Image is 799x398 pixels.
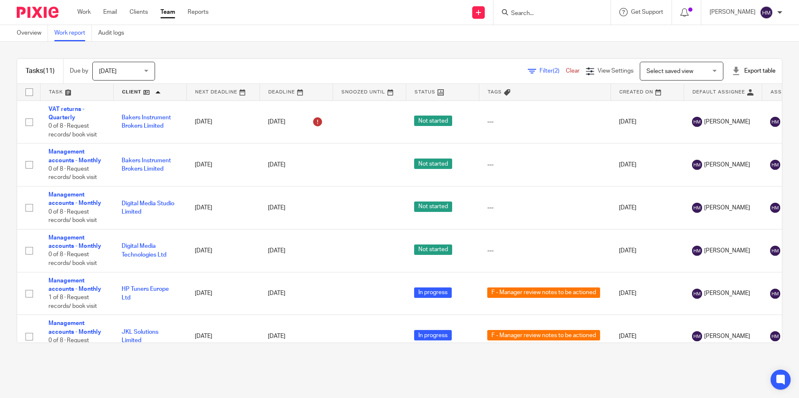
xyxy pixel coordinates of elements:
div: [DATE] [268,161,324,169]
a: Work report [54,25,92,41]
span: Tags [488,90,502,94]
span: Not started [414,116,452,126]
img: svg%3E [692,331,702,341]
span: (2) [553,68,560,74]
a: HP Tuners Europe Ltd [122,286,169,300]
td: [DATE] [611,144,684,186]
img: svg%3E [770,331,780,341]
a: JKL Solutions Limited [122,329,158,343]
span: [DATE] [99,68,117,74]
span: Get Support [631,9,663,15]
span: F - Manager review notes to be actioned [487,287,600,298]
span: [PERSON_NAME] [704,118,750,126]
span: F - Manager review notes to be actioned [487,330,600,340]
p: Due by [70,67,88,75]
a: Management accounts - Monthly [48,192,101,206]
td: [DATE] [186,101,260,144]
span: Select saved view [646,68,693,74]
span: [PERSON_NAME] [704,204,750,212]
td: [DATE] [186,229,260,272]
a: Digital Media Studio Limited [122,201,174,215]
span: [PERSON_NAME] [704,332,750,340]
span: Not started [414,202,452,212]
div: Export table [732,67,776,75]
img: svg%3E [692,203,702,213]
img: svg%3E [760,6,773,19]
span: 1 of 8 · Request records/ book visit [48,295,97,310]
div: [DATE] [268,332,324,340]
img: svg%3E [770,289,780,299]
a: Work [77,8,91,16]
a: Digital Media Technologies Ltd [122,243,166,257]
span: View Settings [598,68,634,74]
h1: Tasks [25,67,55,76]
td: [DATE] [611,315,684,358]
span: 0 of 8 · Request records/ book visit [48,252,97,267]
div: --- [487,204,602,212]
span: [PERSON_NAME] [704,161,750,169]
span: Not started [414,244,452,255]
a: Management accounts - Monthly [48,235,101,249]
img: svg%3E [692,289,702,299]
span: 0 of 8 · Request records/ book visit [48,123,97,138]
span: 0 of 8 · Request records/ book visit [48,209,97,224]
span: In progress [414,330,452,340]
a: Email [103,8,117,16]
span: [PERSON_NAME] [704,247,750,255]
a: Management accounts - Monthly [48,320,101,335]
img: svg%3E [692,117,702,127]
span: [PERSON_NAME] [704,289,750,297]
div: --- [487,118,602,126]
a: Clear [566,68,580,74]
div: [DATE] [268,204,324,212]
img: svg%3E [692,246,702,256]
a: Management accounts - Monthly [48,278,101,292]
div: [DATE] [268,289,324,297]
a: VAT returns - Quarterly [48,106,84,121]
div: --- [487,161,602,169]
span: In progress [414,287,452,298]
td: [DATE] [611,186,684,229]
a: Reports [188,8,209,16]
img: svg%3E [770,246,780,256]
a: Clients [130,8,148,16]
img: svg%3E [692,160,702,170]
a: Management accounts - Monthly [48,149,101,163]
td: [DATE] [186,315,260,358]
div: [DATE] [268,115,324,128]
img: Pixie [17,7,59,18]
td: [DATE] [186,186,260,229]
img: svg%3E [770,117,780,127]
a: Bakers Instrument Brokers Limited [122,115,171,129]
img: svg%3E [770,160,780,170]
img: svg%3E [770,203,780,213]
span: 0 of 8 · Request records/ book visit [48,166,97,181]
a: Overview [17,25,48,41]
p: [PERSON_NAME] [710,8,756,16]
input: Search [510,10,585,18]
td: [DATE] [611,272,684,315]
td: [DATE] [186,272,260,315]
span: (11) [43,68,55,74]
a: Team [160,8,175,16]
span: Filter [539,68,566,74]
a: Audit logs [98,25,130,41]
div: --- [487,247,602,255]
td: [DATE] [611,101,684,144]
a: Bakers Instrument Brokers Limited [122,158,171,172]
span: Not started [414,159,452,169]
span: 0 of 8 · Request records/ book visit [48,338,97,352]
td: [DATE] [186,144,260,186]
td: [DATE] [611,229,684,272]
div: [DATE] [268,247,324,255]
